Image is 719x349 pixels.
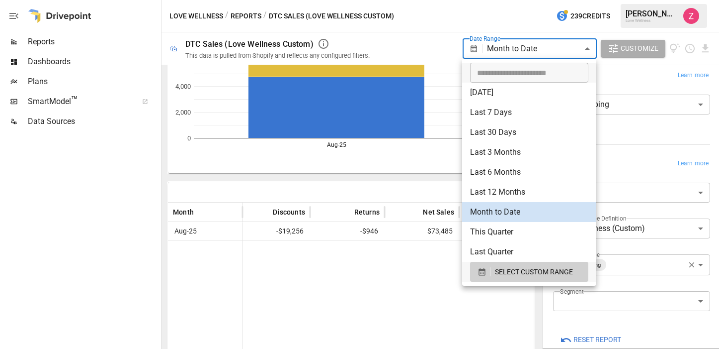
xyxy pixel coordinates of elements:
li: This Quarter [462,222,596,242]
button: SELECT CUSTOM RANGE [470,262,588,282]
li: Last 6 Months [462,162,596,182]
li: Last 12 Months [462,182,596,202]
li: Last 3 Months [462,142,596,162]
li: Last Quarter [462,242,596,262]
span: SELECT CUSTOM RANGE [495,266,573,278]
li: Month to Date [462,202,596,222]
li: Last 30 Days [462,122,596,142]
li: [DATE] [462,83,596,103]
li: Last 7 Days [462,103,596,122]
